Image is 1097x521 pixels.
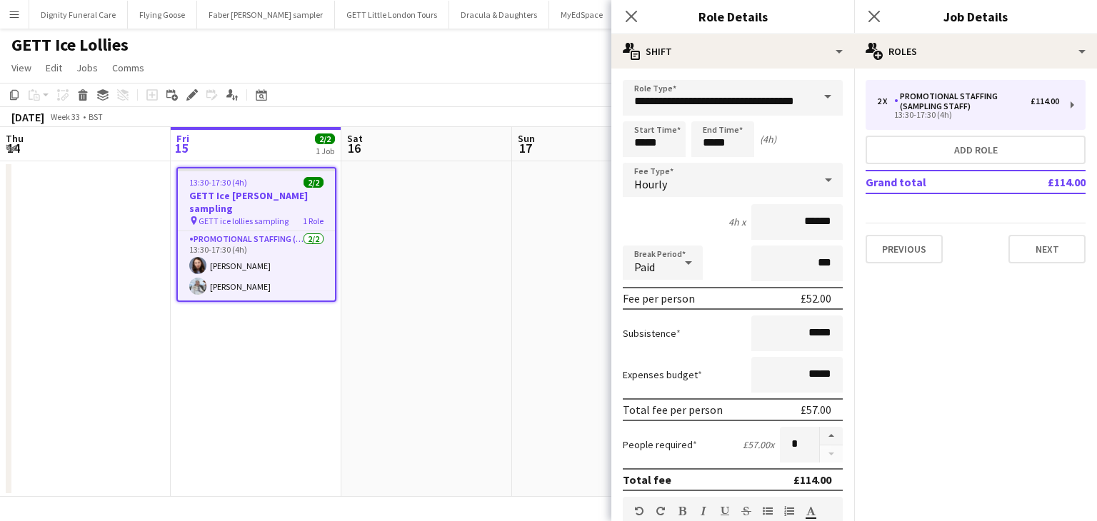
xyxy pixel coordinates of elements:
span: GETT ice lollies sampling [199,216,289,226]
div: Roles [854,34,1097,69]
div: Shift [611,34,854,69]
button: Next [1008,235,1086,263]
span: Thu [6,132,24,145]
button: Increase [820,427,843,445]
label: Expenses budget [623,368,702,381]
div: Promotional Staffing (Sampling Staff) [894,91,1031,111]
span: Edit [46,61,62,74]
div: 2 x [877,96,894,106]
button: GETT Little London Tours [335,1,449,29]
span: 15 [174,140,189,156]
span: Hourly [634,177,667,191]
td: Grand total [866,171,1001,193]
div: £114.00 [1031,96,1059,106]
h3: Role Details [611,7,854,26]
div: (4h) [760,133,776,146]
span: 16 [345,140,363,156]
div: 13:30-17:30 (4h) [877,111,1059,118]
span: 2/2 [304,177,324,188]
button: MyEdSpace [549,1,615,29]
a: Edit [40,59,68,77]
span: Sun [518,132,535,145]
button: Italic [698,505,708,517]
h1: GETT Ice Lollies [11,34,129,56]
button: Add role [866,136,1086,164]
span: Fri [176,132,189,145]
span: 2/2 [315,133,335,144]
span: View [11,61,31,74]
span: 13:30-17:30 (4h) [189,177,247,188]
app-card-role: Promotional Staffing (Sampling Staff)2/213:30-17:30 (4h)[PERSON_NAME][PERSON_NAME] [178,231,335,300]
label: Subsistence [623,327,681,340]
div: [DATE] [11,110,44,124]
span: 14 [4,140,24,156]
span: 17 [516,140,535,156]
span: Paid [634,260,655,274]
span: Sat [347,132,363,145]
div: Total fee [623,472,671,487]
button: Text Color [806,505,816,517]
div: 1 Job [316,146,334,156]
app-job-card: 13:30-17:30 (4h)2/2GETT Ice [PERSON_NAME] sampling GETT ice lollies sampling1 RolePromotional Sta... [176,167,336,302]
button: Undo [634,505,644,517]
div: Total fee per person [623,403,723,417]
span: 1 Role [303,216,324,226]
h3: GETT Ice [PERSON_NAME] sampling [178,189,335,215]
div: £57.00 [801,403,831,417]
div: 4h x [728,216,746,228]
span: Jobs [76,61,98,74]
div: Fee per person [623,291,695,305]
h3: Job Details [854,7,1097,26]
div: £57.00 x [743,438,774,451]
a: Comms [106,59,150,77]
div: £114.00 [793,472,831,487]
span: Week 33 [47,111,83,122]
button: Flying Goose [128,1,197,29]
a: View [6,59,37,77]
span: Comms [112,61,144,74]
button: Ordered List [784,505,794,517]
button: Underline [720,505,730,517]
div: BST [89,111,103,122]
button: Strikethrough [741,505,751,517]
button: Previous [866,235,943,263]
button: Faber [PERSON_NAME] sampler [197,1,335,29]
a: Jobs [71,59,104,77]
label: People required [623,438,697,451]
td: £114.00 [1001,171,1086,193]
button: Dignity Funeral Care [29,1,128,29]
button: Unordered List [763,505,773,517]
button: Bold [677,505,687,517]
div: £52.00 [801,291,831,305]
button: Dracula & Daughters [449,1,549,29]
button: Redo [656,505,666,517]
